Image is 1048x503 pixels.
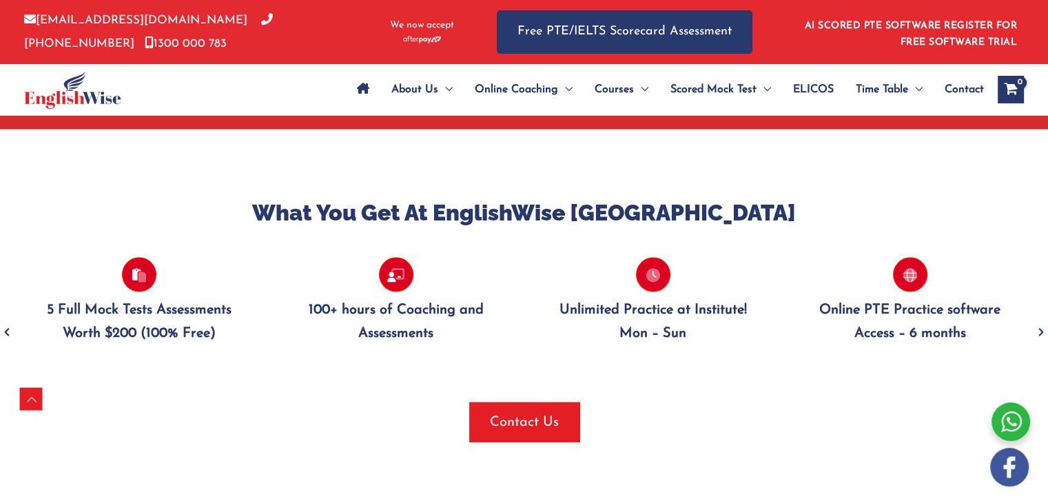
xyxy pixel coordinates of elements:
[31,299,247,345] p: 5 Full Mock Tests Assessments Worth $200 (100% Free)
[438,65,453,114] span: Menu Toggle
[469,402,579,442] button: Contact Us
[475,65,558,114] span: Online Coaching
[856,65,908,114] span: Time Table
[797,10,1024,54] aside: Header Widget 1
[21,198,1027,227] h3: What You Get At EnglishWise [GEOGRAPHIC_DATA]
[24,71,121,109] img: cropped-ew-logo
[24,14,273,49] a: [PHONE_NUMBER]
[793,65,834,114] span: ELICOS
[145,38,227,50] a: 1300 000 783
[464,65,584,114] a: Online CoachingMenu Toggle
[802,299,1018,345] p: Online PTE Practice software Access – 6 months
[497,10,752,54] a: Free PTE/IELTS Scorecard Assessment
[24,14,247,26] a: [EMAIL_ADDRESS][DOMAIN_NAME]
[346,65,984,114] nav: Site Navigation: Main Menu
[845,65,934,114] a: Time TableMenu Toggle
[634,65,648,114] span: Menu Toggle
[945,65,984,114] span: Contact
[545,299,761,345] p: Unlimited Practice at Institute! Mon – Sun
[990,448,1029,486] img: white-facebook.png
[584,65,659,114] a: CoursesMenu Toggle
[805,21,1018,48] a: AI SCORED PTE SOFTWARE REGISTER FOR FREE SOFTWARE TRIAL
[659,65,782,114] a: Scored Mock TestMenu Toggle
[595,65,634,114] span: Courses
[998,76,1024,103] a: View Shopping Cart, empty
[288,299,504,345] p: 100+ hours of Coaching and Assessments
[934,65,984,114] a: Contact
[403,36,441,43] img: Afterpay-Logo
[1034,296,1048,309] button: Next
[391,65,438,114] span: About Us
[782,65,845,114] a: ELICOS
[908,65,923,114] span: Menu Toggle
[757,65,771,114] span: Menu Toggle
[670,65,757,114] span: Scored Mock Test
[490,413,559,432] span: Contact Us
[380,65,464,114] a: About UsMenu Toggle
[390,19,454,32] span: We now accept
[558,65,573,114] span: Menu Toggle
